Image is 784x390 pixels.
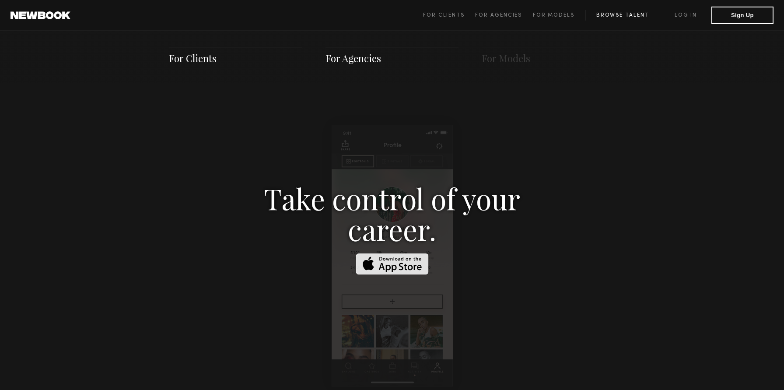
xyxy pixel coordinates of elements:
span: For Agencies [475,13,522,18]
a: Log in [660,10,711,21]
span: For Models [533,13,574,18]
span: For Clients [423,13,465,18]
a: Browse Talent [585,10,660,21]
img: Download on the App Store [356,253,428,275]
a: For Models [482,52,530,65]
a: For Clients [169,52,217,65]
a: For Agencies [475,10,532,21]
h3: Take control of your career. [241,183,543,244]
button: Sign Up [711,7,773,24]
a: For Models [533,10,585,21]
a: For Agencies [325,52,381,65]
a: For Clients [423,10,475,21]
